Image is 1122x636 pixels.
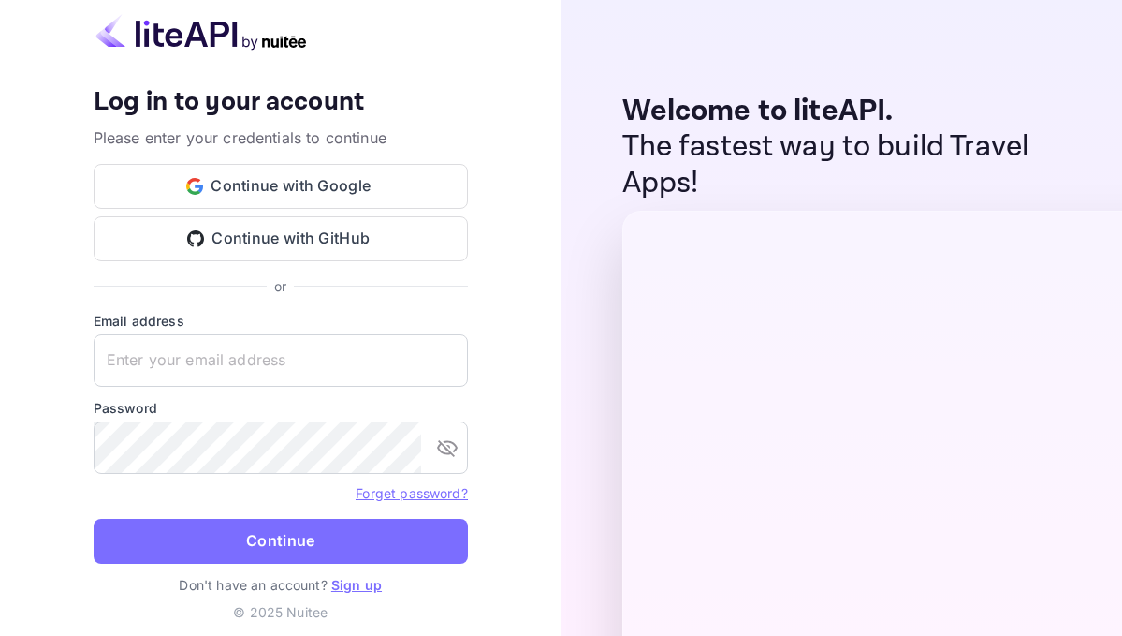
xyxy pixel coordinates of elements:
p: Welcome to liteAPI. [622,94,1086,129]
p: Don't have an account? [94,575,468,595]
button: toggle password visibility [429,429,466,466]
p: Please enter your credentials to continue [94,126,468,149]
a: Sign up [331,577,382,593]
a: Forget password? [356,485,467,501]
label: Email address [94,311,468,331]
button: Continue with GitHub [94,216,468,261]
a: Forget password? [356,483,467,502]
button: Continue [94,519,468,564]
img: liteapi [94,14,309,51]
button: Continue with Google [94,164,468,209]
p: The fastest way to build Travel Apps! [622,129,1086,201]
input: Enter your email address [94,334,468,387]
h4: Log in to your account [94,86,468,119]
label: Password [94,398,468,418]
p: or [274,276,286,296]
p: © 2025 Nuitee [94,602,468,622]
